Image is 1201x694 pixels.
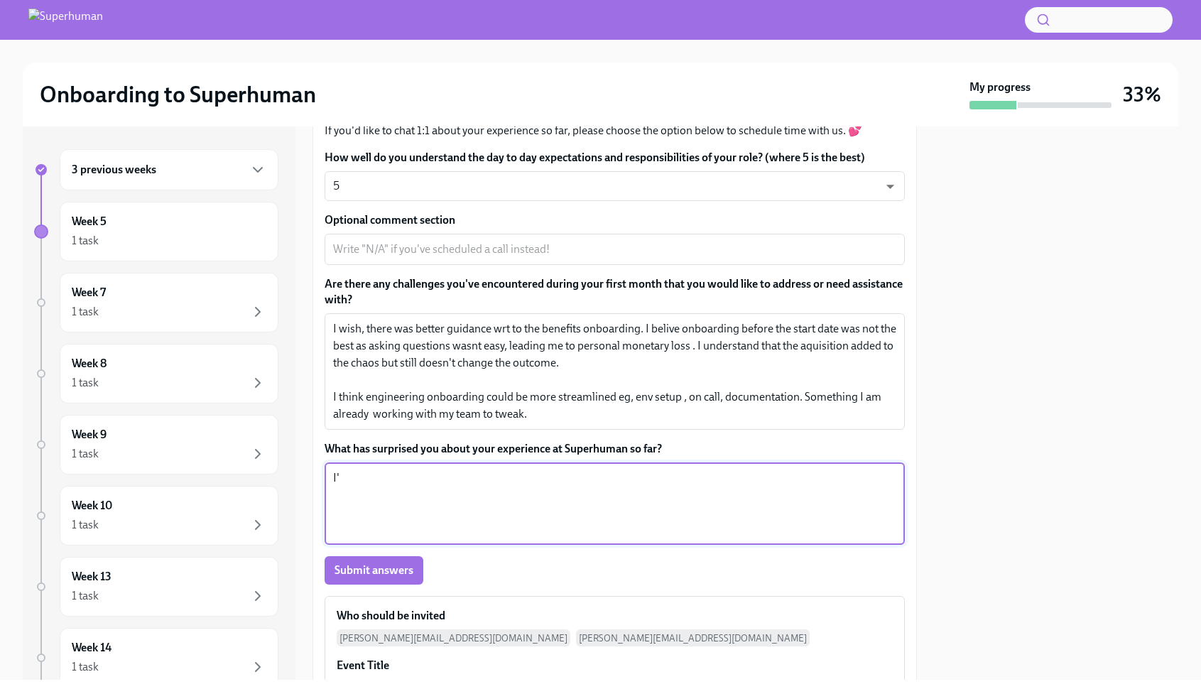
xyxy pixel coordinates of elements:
[325,123,905,139] p: If you'd like to chat 1:1 about your experience so far, please choose the option below to schedul...
[325,441,905,457] label: What has surprised you about your experience at Superhuman so far?
[337,658,389,673] h6: Event Title
[72,659,99,675] div: 1 task
[72,375,99,391] div: 1 task
[72,162,156,178] h6: 3 previous weeks
[72,427,107,443] h6: Week 9
[72,233,99,249] div: 1 task
[576,629,810,646] span: [PERSON_NAME][EMAIL_ADDRESS][DOMAIN_NAME]
[325,150,905,166] label: How well do you understand the day to day expectations and responsibilities of your role? (where ...
[72,498,112,514] h6: Week 10
[40,80,316,109] h2: Onboarding to Superhuman
[34,202,278,261] a: Week 51 task
[72,588,99,604] div: 1 task
[969,80,1031,95] strong: My progress
[72,517,99,533] div: 1 task
[28,9,103,31] img: Superhuman
[1123,82,1161,107] h3: 33%
[72,640,112,656] h6: Week 14
[325,556,423,585] button: Submit answers
[333,470,896,538] textarea: I'
[72,446,99,462] div: 1 task
[34,557,278,617] a: Week 131 task
[72,214,107,229] h6: Week 5
[337,629,570,646] span: [PERSON_NAME][EMAIL_ADDRESS][DOMAIN_NAME]
[337,608,445,624] h6: Who should be invited
[72,569,112,585] h6: Week 13
[335,563,413,578] span: Submit answers
[34,344,278,403] a: Week 81 task
[72,304,99,320] div: 1 task
[72,285,106,300] h6: Week 7
[60,149,278,190] div: 3 previous weeks
[325,276,905,308] label: Are there any challenges you've encountered during your first month that you would like to addres...
[34,486,278,546] a: Week 101 task
[34,273,278,332] a: Week 71 task
[333,320,896,423] textarea: I wish, there was better guidance wrt to the benefits onboarding. I belive onboarding before the ...
[34,628,278,688] a: Week 141 task
[325,212,905,228] label: Optional comment section
[325,171,905,201] div: 5
[34,415,278,475] a: Week 91 task
[72,356,107,372] h6: Week 8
